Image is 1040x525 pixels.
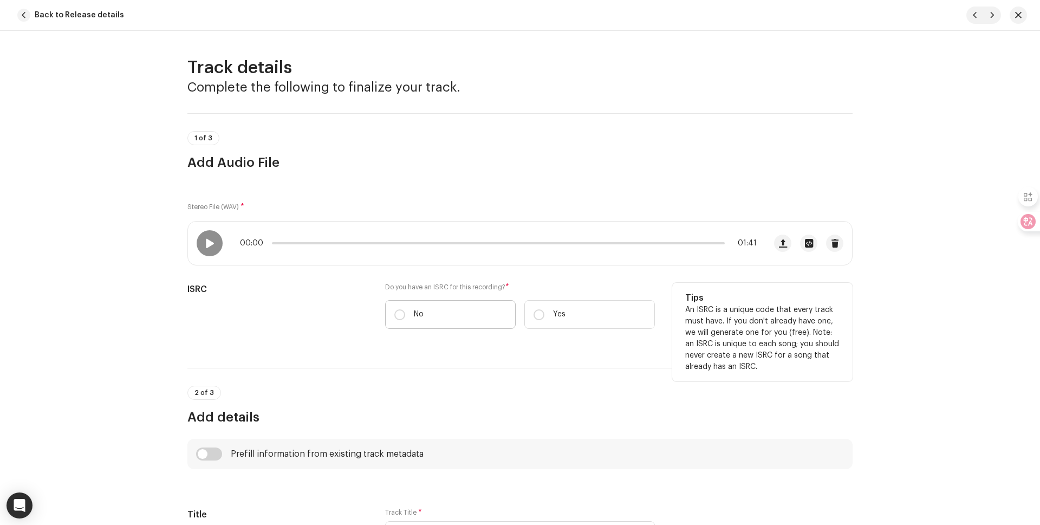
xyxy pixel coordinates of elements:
span: 00:00 [240,239,268,248]
p: Yes [553,309,565,320]
h5: ISRC [187,283,368,296]
h5: Title [187,508,368,521]
span: 01:41 [729,239,757,248]
h3: Complete the following to finalize your track. [187,79,853,96]
label: Do you have an ISRC for this recording? [385,283,655,291]
p: No [414,309,424,320]
span: 1 of 3 [194,135,212,141]
div: Prefill information from existing track metadata [231,450,424,458]
div: Open Intercom Messenger [6,492,32,518]
h3: Add details [187,409,853,426]
h5: Tips [685,291,840,304]
h2: Track details [187,57,853,79]
span: 2 of 3 [194,390,214,396]
label: Track Title [385,508,422,517]
small: Stereo File (WAV) [187,204,239,210]
h3: Add Audio File [187,154,853,171]
p: An ISRC is a unique code that every track must have. If you don't already have one, we will gener... [685,304,840,373]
